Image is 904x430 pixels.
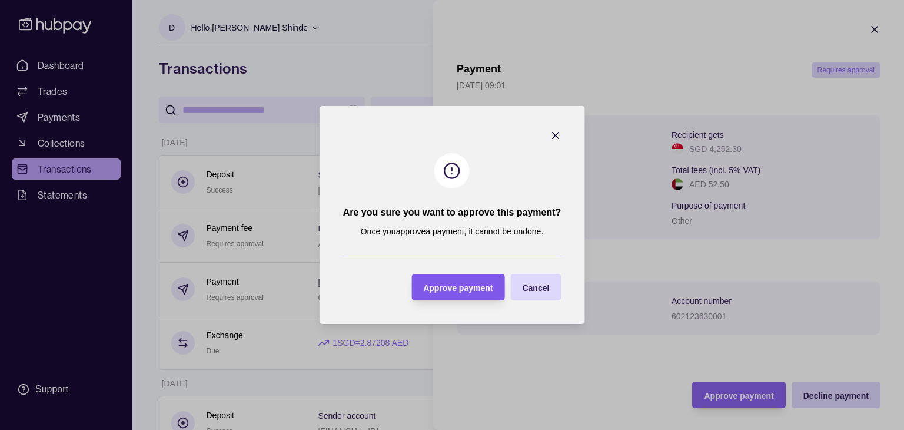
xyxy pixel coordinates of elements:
[510,274,561,300] button: Cancel
[423,283,493,293] span: Approve payment
[522,283,549,293] span: Cancel
[361,225,544,238] p: Once you approve a payment, it cannot be undone.
[411,274,504,300] button: Approve payment
[343,206,561,219] h2: Are you sure you want to approve this payment?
